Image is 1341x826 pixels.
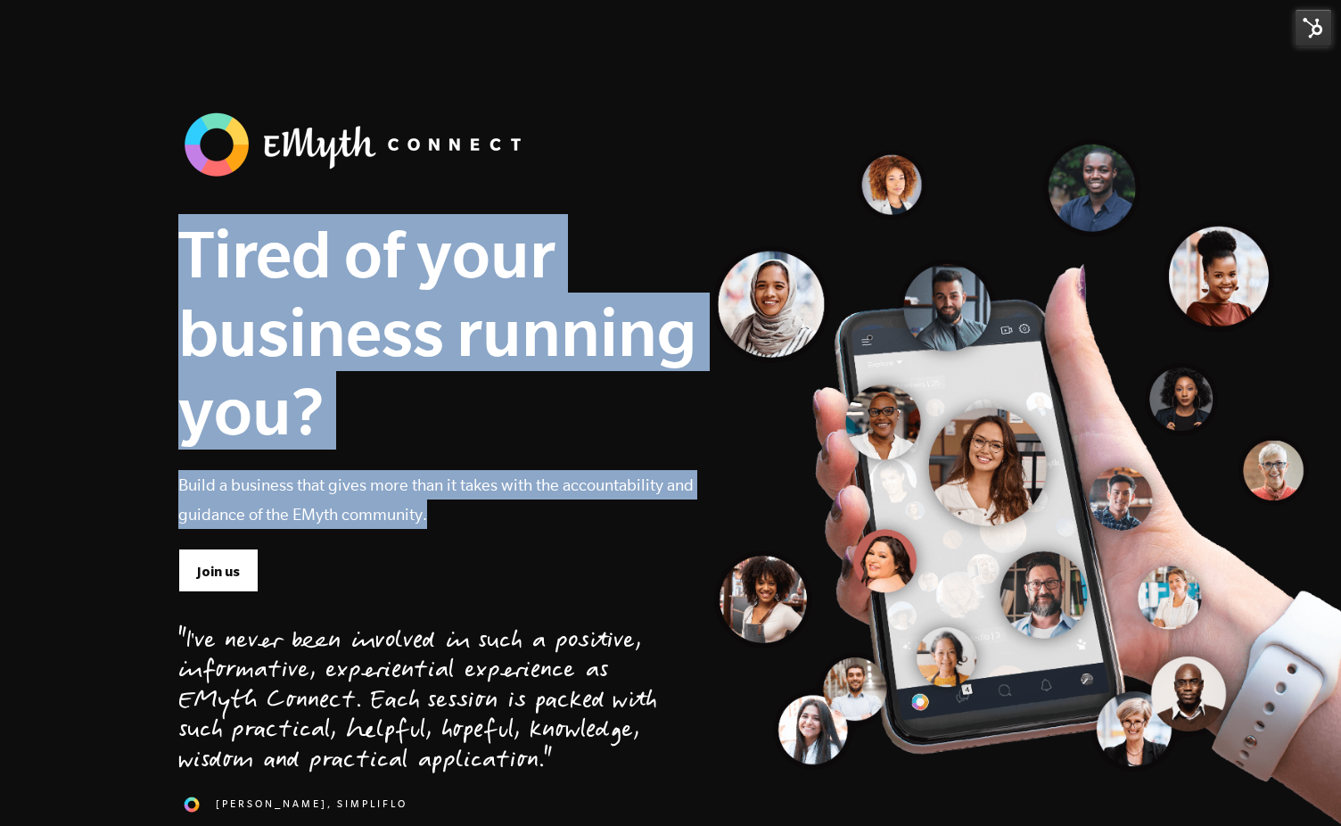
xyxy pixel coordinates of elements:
[178,549,259,591] a: Join us
[178,214,697,450] h1: Tired of your business running you?
[197,562,240,582] span: Join us
[178,791,205,818] img: 1
[1252,740,1341,826] iframe: Chat Widget
[1295,9,1332,46] img: HubSpot Tools Menu Toggle
[178,628,657,778] div: "I've never been involved in such a positive, informative, experiential experience as EMyth Conne...
[178,470,697,529] p: Build a business that gives more than it takes with the accountability and guidance of the EMyth ...
[216,797,407,812] span: [PERSON_NAME], SimpliFlo
[178,107,535,182] img: banner_logo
